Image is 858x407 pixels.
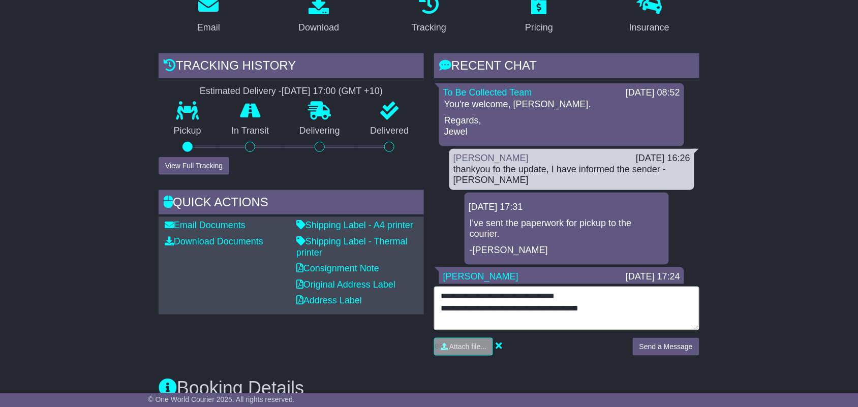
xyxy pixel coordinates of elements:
[470,245,664,256] p: -[PERSON_NAME]
[636,153,690,164] div: [DATE] 16:26
[296,295,362,305] a: Address Label
[284,126,355,137] p: Delivering
[296,220,413,230] a: Shipping Label - A4 printer
[469,202,665,213] div: [DATE] 17:31
[298,21,339,35] div: Download
[443,87,532,98] a: To Be Collected Team
[525,21,553,35] div: Pricing
[412,21,446,35] div: Tracking
[444,99,679,110] p: You're welcome, [PERSON_NAME].
[443,271,518,281] a: [PERSON_NAME]
[629,21,669,35] div: Insurance
[282,86,383,97] div: [DATE] 17:00 (GMT +10)
[159,190,424,217] div: Quick Actions
[159,86,424,97] div: Estimated Delivery -
[453,153,529,163] a: [PERSON_NAME]
[217,126,285,137] p: In Transit
[470,218,664,240] p: I've sent the paperwork for pickup to the courier.
[453,164,690,186] div: thankyou fo the update, I have informed the sender - [PERSON_NAME]
[355,126,424,137] p: Delivered
[633,338,699,356] button: Send a Message
[444,115,679,137] p: Regards, Jewel
[148,395,295,403] span: © One World Courier 2025. All rights reserved.
[165,220,246,230] a: Email Documents
[159,379,699,399] h3: Booking Details
[165,236,263,246] a: Download Documents
[626,87,680,99] div: [DATE] 08:52
[434,53,699,81] div: RECENT CHAT
[159,157,229,175] button: View Full Tracking
[444,284,679,404] p: Hi [PERSON_NAME], The driver is not authorised to strap the shipment upon collection. The pallet ...
[197,21,220,35] div: Email
[296,236,408,258] a: Shipping Label - Thermal printer
[159,126,217,137] p: Pickup
[626,271,680,283] div: [DATE] 17:24
[159,53,424,81] div: Tracking history
[296,279,395,290] a: Original Address Label
[296,263,379,273] a: Consignment Note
